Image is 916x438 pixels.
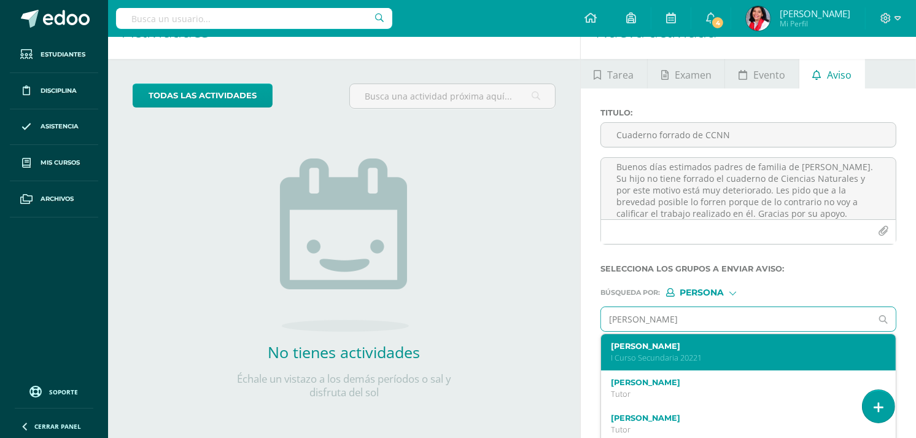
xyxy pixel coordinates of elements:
[10,73,98,109] a: Disciplina
[41,50,85,60] span: Estudiantes
[41,158,80,168] span: Mis cursos
[601,307,871,331] input: Ej. Mario Galindo
[666,288,758,297] div: [object Object]
[725,59,798,88] a: Evento
[41,194,74,204] span: Archivos
[780,18,850,29] span: Mi Perfil
[116,8,392,29] input: Busca un usuario...
[711,16,724,29] span: 4
[350,84,556,108] input: Busca una actividad próxima aquí...
[10,37,98,73] a: Estudiantes
[600,108,896,117] label: Titulo :
[50,388,79,396] span: Soporte
[41,86,77,96] span: Disciplina
[675,60,712,90] span: Examen
[608,60,634,90] span: Tarea
[222,372,467,399] p: Échale un vistazo a los demás períodos o sal y disfruta del sol
[34,422,81,431] span: Cerrar panel
[222,342,467,362] h2: No tienes actividades
[10,181,98,217] a: Archivos
[581,59,647,88] a: Tarea
[648,59,724,88] a: Examen
[611,353,874,363] p: I Curso Secundaria 20221
[753,60,785,90] span: Evento
[611,342,874,351] label: [PERSON_NAME]
[680,289,724,296] span: Persona
[611,378,874,387] label: [PERSON_NAME]
[611,413,874,423] label: [PERSON_NAME]
[10,145,98,181] a: Mis cursos
[280,158,409,332] img: no_activities.png
[15,383,93,399] a: Soporte
[600,289,660,296] span: Búsqueda por :
[611,389,874,399] p: Tutor
[601,123,896,147] input: Titulo
[746,6,770,31] img: 75993dce3b13733765c41c8f706ba4f4.png
[780,7,850,20] span: [PERSON_NAME]
[41,122,79,131] span: Asistencia
[611,424,874,435] p: Tutor
[600,264,896,273] label: Selecciona los grupos a enviar aviso :
[827,60,852,90] span: Aviso
[799,59,865,88] a: Aviso
[133,84,273,108] a: todas las Actividades
[10,109,98,146] a: Asistencia
[601,158,896,219] textarea: Buenos días estimados padres de familia de [PERSON_NAME]. Su hijo no tiene forrado el cuaderno de...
